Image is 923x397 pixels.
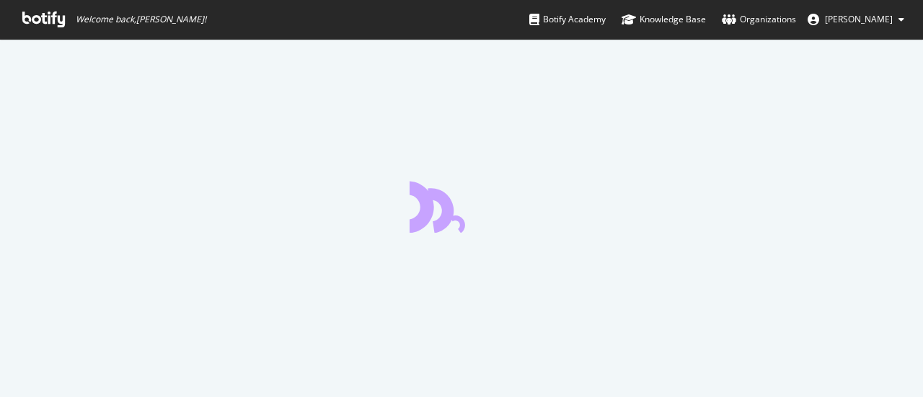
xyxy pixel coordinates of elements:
[622,12,706,27] div: Knowledge Base
[76,14,206,25] span: Welcome back, [PERSON_NAME] !
[825,13,893,25] span: Caterina Martini
[529,12,606,27] div: Botify Academy
[722,12,796,27] div: Organizations
[796,8,916,31] button: [PERSON_NAME]
[410,181,513,233] div: animation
